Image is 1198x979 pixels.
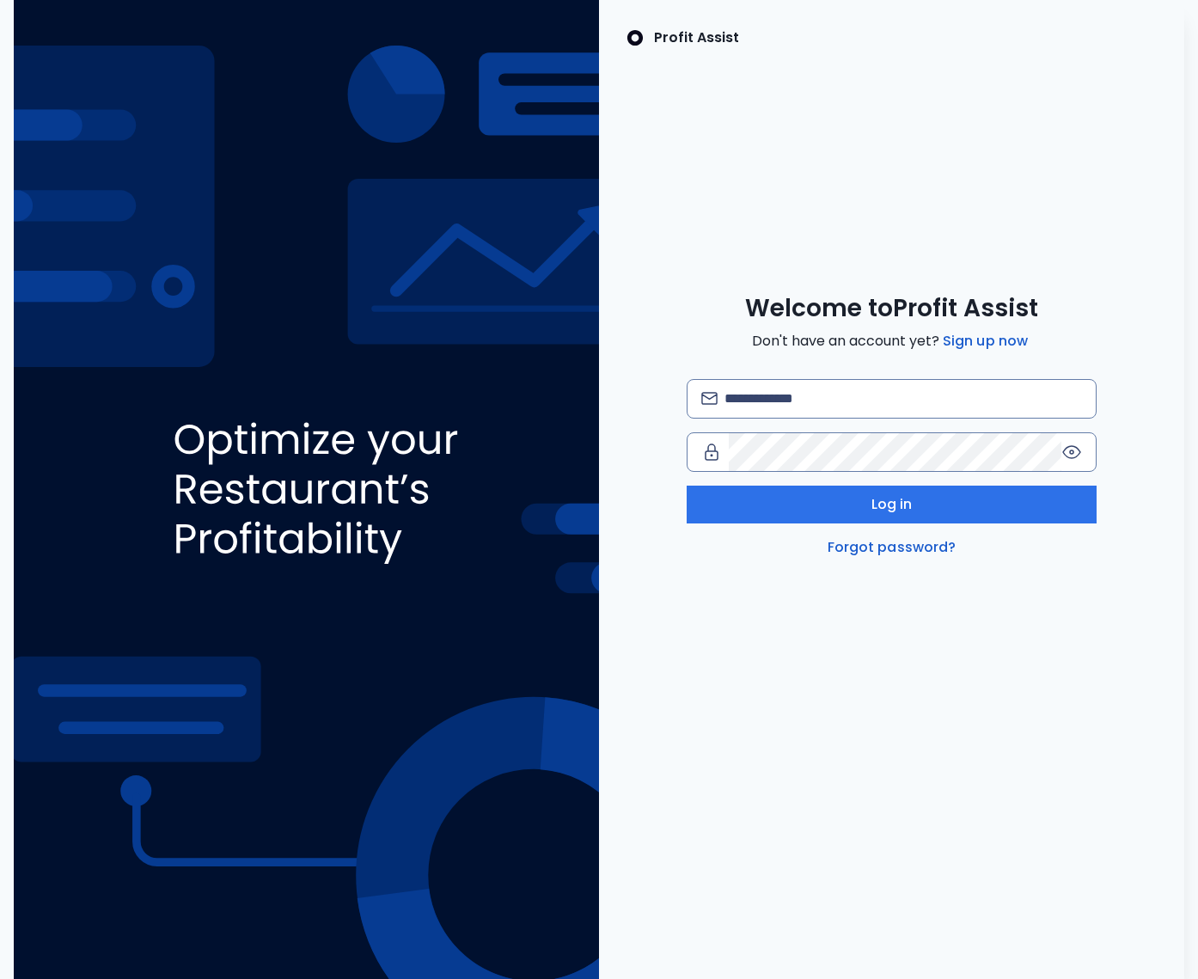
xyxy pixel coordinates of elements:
span: Welcome to Profit Assist [745,293,1038,324]
img: SpotOn Logo [627,28,644,48]
button: Log in [687,486,1097,523]
span: Don't have an account yet? [752,331,1031,352]
a: Sign up now [939,331,1031,352]
a: Forgot password? [824,537,960,558]
span: Log in [871,494,913,515]
img: email [701,392,718,405]
p: Profit Assist [654,28,739,48]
